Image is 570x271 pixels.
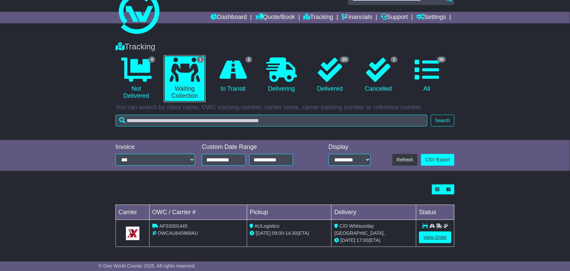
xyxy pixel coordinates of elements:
span: © One World Courier 2025. All rights reserved. [98,263,196,269]
td: Status [416,205,455,220]
span: 14:30 [285,230,297,236]
span: C/O Whitsunday [GEOGRAPHIC_DATA], [334,223,385,236]
a: Delivering [261,55,302,95]
a: Financials [342,12,372,23]
div: (ETA) [334,237,413,244]
a: Dashboard [211,12,247,23]
a: CSV Export [421,154,455,166]
a: 25 Delivered [309,55,351,95]
span: 1 [391,57,398,63]
button: Search [431,115,455,127]
a: 4 Not Delivered [115,55,157,102]
span: [DATE] [340,238,355,243]
a: Settings [416,12,446,23]
span: 4 [149,57,156,63]
a: Support [381,12,408,23]
span: AFSS001445 [159,223,187,229]
span: 17:00 [357,238,368,243]
span: 25 [340,57,349,63]
div: Custom Date Range [202,143,310,151]
div: Display [329,143,371,151]
a: Tracking [304,12,333,23]
span: AULogistics [255,223,280,229]
a: 1 Cancelled [358,55,399,95]
button: Refresh [392,154,418,166]
span: 30 [437,57,446,63]
span: 1 [197,57,204,63]
a: Quote/Book [255,12,295,23]
img: GetCarrierServiceLogo [126,227,139,240]
a: View Order [419,231,451,243]
span: OWCAU645868AU [158,230,198,236]
p: You can search by client name, OWC tracking number, carrier name, carrier tracking number or refe... [115,104,455,111]
a: 3 In Transit [212,55,254,95]
a: 1 Waiting Collection [164,55,205,102]
span: 3 [245,57,253,63]
span: [DATE] [256,230,271,236]
td: Pickup [247,205,332,220]
td: OWC / Carrier # [150,205,247,220]
td: Carrier [116,205,150,220]
td: Delivery [332,205,416,220]
span: 09:00 [272,230,284,236]
a: 30 All [406,55,448,95]
div: Invoice [115,143,195,151]
div: Tracking [112,42,458,52]
div: - (ETA) [250,230,329,237]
